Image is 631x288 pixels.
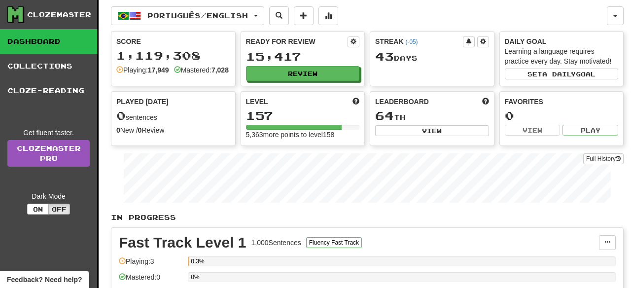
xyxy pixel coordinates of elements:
div: 15,417 [246,50,360,63]
span: Score more points to level up [352,97,359,107]
div: th [375,109,489,122]
div: Clozemaster [27,10,91,20]
div: Playing: [116,65,169,75]
span: 64 [375,108,394,122]
button: Português/English [111,6,264,25]
button: Seta dailygoal [505,69,619,79]
span: 0 [116,108,126,122]
span: a daily [542,71,576,77]
div: Daily Goal [505,36,619,46]
button: Play [562,125,618,136]
a: ClozemasterPro [7,140,90,167]
div: 1,119,308 [116,49,230,62]
button: Fluency Fast Track [306,237,362,248]
div: Mastered: [174,65,229,75]
button: Search sentences [269,6,289,25]
button: Review [246,66,360,81]
a: (-05) [405,38,418,45]
button: View [375,125,489,136]
div: 5,363 more points to level 158 [246,130,360,140]
span: Open feedback widget [7,275,82,285]
strong: 0 [138,126,142,134]
div: New / Review [116,125,230,135]
span: Português / English [147,11,248,20]
div: Fast Track Level 1 [119,235,246,250]
div: 1,000 Sentences [251,238,301,248]
div: Score [116,36,230,46]
div: Learning a language requires practice every day. Stay motivated! [505,46,619,66]
div: Dark Mode [7,191,90,201]
strong: 17,949 [148,66,169,74]
div: Favorites [505,97,619,107]
button: Full History [583,153,624,164]
div: Streak [375,36,463,46]
div: Ready for Review [246,36,348,46]
button: Add sentence to collection [294,6,314,25]
strong: 0 [116,126,120,134]
div: Get fluent faster. [7,128,90,138]
div: 157 [246,109,360,122]
p: In Progress [111,213,624,222]
strong: 7,028 [211,66,229,74]
button: View [505,125,561,136]
span: Played [DATE] [116,97,169,107]
button: On [27,204,49,215]
span: Leaderboard [375,97,429,107]
div: Playing: 3 [119,256,183,273]
div: 0 [505,109,619,122]
span: 43 [375,49,394,63]
button: Off [48,204,70,215]
button: More stats [318,6,338,25]
div: sentences [116,109,230,122]
div: Day s [375,50,489,63]
span: This week in points, UTC [482,97,489,107]
span: Level [246,97,268,107]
